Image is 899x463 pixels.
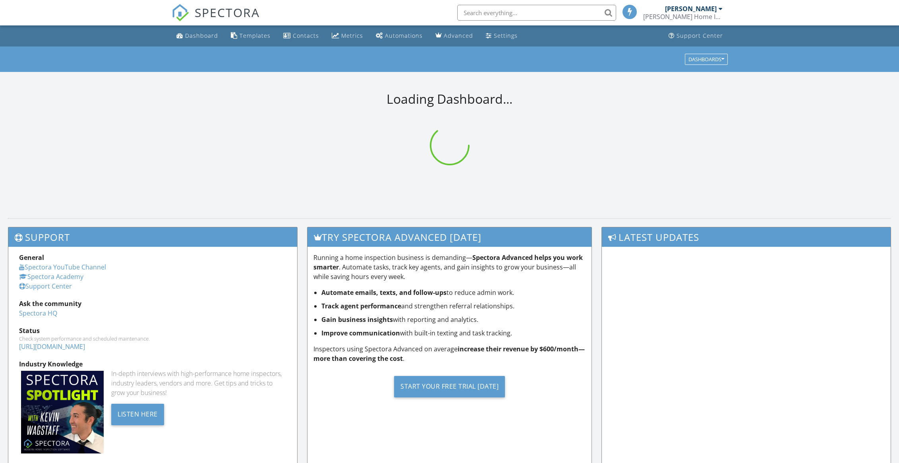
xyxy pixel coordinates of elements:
[19,299,286,308] div: Ask the community
[483,29,521,43] a: Settings
[321,315,393,324] strong: Gain business insights
[321,328,586,338] li: with built-in texting and task tracking.
[173,29,221,43] a: Dashboard
[111,409,164,418] a: Listen Here
[685,54,728,65] button: Dashboards
[172,4,189,21] img: The Best Home Inspection Software - Spectora
[313,344,586,363] p: Inspectors using Spectora Advanced on average .
[313,345,585,363] strong: increase their revenue by $600/month—more than covering the cost
[19,335,286,342] div: Check system performance and scheduled maintenance.
[293,32,319,39] div: Contacts
[394,376,505,397] div: Start Your Free Trial [DATE]
[494,32,518,39] div: Settings
[373,29,426,43] a: Automations (Basic)
[21,371,104,453] img: Spectoraspolightmain
[329,29,366,43] a: Metrics
[19,272,83,281] a: Spectora Academy
[19,359,286,369] div: Industry Knowledge
[665,5,717,13] div: [PERSON_NAME]
[457,5,616,21] input: Search everything...
[677,32,723,39] div: Support Center
[321,288,447,297] strong: Automate emails, texts, and follow-ups
[185,32,218,39] div: Dashboard
[19,253,44,262] strong: General
[240,32,271,39] div: Templates
[19,342,85,351] a: [URL][DOMAIN_NAME]
[321,302,401,310] strong: Track agent performance
[321,315,586,324] li: with reporting and analytics.
[19,309,57,318] a: Spectora HQ
[432,29,476,43] a: Advanced
[19,263,106,271] a: Spectora YouTube Channel
[313,253,583,271] strong: Spectora Advanced helps you work smarter
[307,227,592,247] h3: Try spectora advanced [DATE]
[385,32,423,39] div: Automations
[688,56,724,62] div: Dashboards
[8,227,297,247] h3: Support
[321,288,586,297] li: to reduce admin work.
[341,32,363,39] div: Metrics
[321,329,400,337] strong: Improve communication
[665,29,726,43] a: Support Center
[19,282,72,291] a: Support Center
[280,29,322,43] a: Contacts
[111,369,286,397] div: In-depth interviews with high-performance home inspectors, industry leaders, vendors and more. Ge...
[19,326,286,335] div: Status
[643,13,723,21] div: Hartman Home Inspections
[172,11,260,27] a: SPECTORA
[195,4,260,21] span: SPECTORA
[321,301,586,311] li: and strengthen referral relationships.
[111,404,164,425] div: Listen Here
[313,253,586,281] p: Running a home inspection business is demanding— . Automate tasks, track key agents, and gain ins...
[228,29,274,43] a: Templates
[313,370,586,403] a: Start Your Free Trial [DATE]
[602,227,891,247] h3: Latest Updates
[444,32,473,39] div: Advanced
